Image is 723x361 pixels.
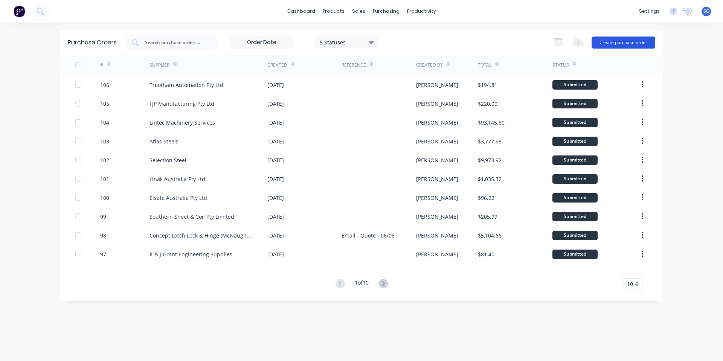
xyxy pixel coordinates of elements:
div: Submitted [552,155,598,165]
div: Submitted [552,250,598,259]
div: Lintec Machinery Services [149,119,215,126]
button: Create purchase order [592,37,655,49]
a: dashboard [284,6,319,17]
div: products [319,6,348,17]
div: [DATE] [267,213,284,221]
div: Reference [342,62,366,69]
div: [PERSON_NAME] [416,137,458,145]
div: $96.22 [478,194,494,202]
div: Submitted [552,231,598,240]
div: [DATE] [267,100,284,108]
div: 102 [100,156,109,164]
div: [DATE] [267,250,284,258]
div: settings [635,6,664,17]
div: Email - Quote - 06/08 [342,232,395,239]
div: $93,145.80 [478,119,505,126]
div: Elsafe Australia Pty Ltd [149,194,207,202]
div: 99 [100,213,106,221]
div: Submitted [552,99,598,108]
div: Supplier [149,62,169,69]
div: Treotham Automation Pty Ltd [149,81,223,89]
div: 103 [100,137,109,145]
div: $1,035.32 [478,175,502,183]
div: [DATE] [267,137,284,145]
div: purchasing [369,6,403,17]
div: Southern Sheet & Coil Pty Limited [149,213,234,221]
div: 104 [100,119,109,126]
div: productivity [403,6,440,17]
div: $194.81 [478,81,497,89]
span: SO [703,8,709,15]
div: [DATE] [267,194,284,202]
div: [PERSON_NAME] [416,194,458,202]
div: Submitted [552,137,598,146]
div: [DATE] [267,175,284,183]
div: 98 [100,232,106,239]
div: $220.00 [478,100,497,108]
div: [DATE] [267,156,284,164]
div: Submitted [552,212,598,221]
div: [PERSON_NAME] [416,81,458,89]
div: Submitted [552,118,598,127]
div: [PERSON_NAME] [416,250,458,258]
div: Submitted [552,174,598,184]
div: 5 Statuses [320,38,374,46]
input: Order Date [230,37,293,48]
div: Status [552,62,569,69]
div: [PERSON_NAME] [416,175,458,183]
div: [PERSON_NAME] [416,232,458,239]
div: FJP Manufacturing Pty Ltd [149,100,214,108]
div: [PERSON_NAME] [416,156,458,164]
div: Submitted [552,193,598,203]
div: Purchase Orders [68,38,117,47]
div: sales [348,6,369,17]
div: 1 of 10 [355,279,369,289]
div: 101 [100,175,109,183]
div: [PERSON_NAME] [416,119,458,126]
input: Search purchase orders... [144,39,207,46]
div: 97 [100,250,106,258]
div: $9,973.92 [478,156,502,164]
div: Atlas Steels [149,137,178,145]
div: [DATE] [267,119,284,126]
div: [PERSON_NAME] [416,100,458,108]
div: Submitted [552,80,598,90]
div: $81.40 [478,250,494,258]
div: K & J Grant Engineering Supplies [149,250,232,258]
div: Created [267,62,287,69]
div: 105 [100,100,109,108]
div: # [100,62,103,69]
div: Created By [416,62,443,69]
div: [DATE] [267,81,284,89]
div: 100 [100,194,109,202]
div: [PERSON_NAME] [416,213,458,221]
div: [DATE] [267,232,284,239]
div: $3,777.95 [478,137,502,145]
div: Linak Australia Pty Ltd [149,175,205,183]
div: Concept Latch Lock & Hinge (McNaughtans) [149,232,252,239]
div: 106 [100,81,109,89]
div: Selection Steel [149,156,186,164]
div: Total [478,62,491,69]
div: $205.99 [478,213,497,221]
span: 10 [627,280,633,288]
div: $5,104.66 [478,232,502,239]
img: Factory [14,6,25,17]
